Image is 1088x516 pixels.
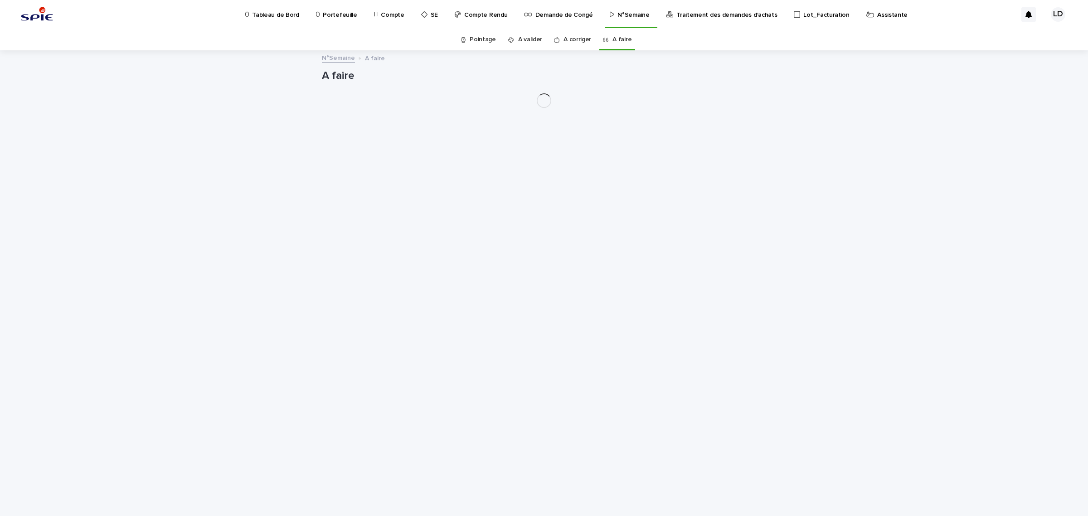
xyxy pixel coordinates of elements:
p: A faire [365,53,385,63]
a: N°Semaine [322,52,355,63]
img: svstPd6MQfCT1uX1QGkG [18,5,56,24]
div: LD [1051,7,1065,22]
a: Pointage [470,29,496,50]
a: A faire [612,29,631,50]
h1: A faire [322,69,766,83]
a: A corriger [563,29,591,50]
a: A valider [518,29,542,50]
